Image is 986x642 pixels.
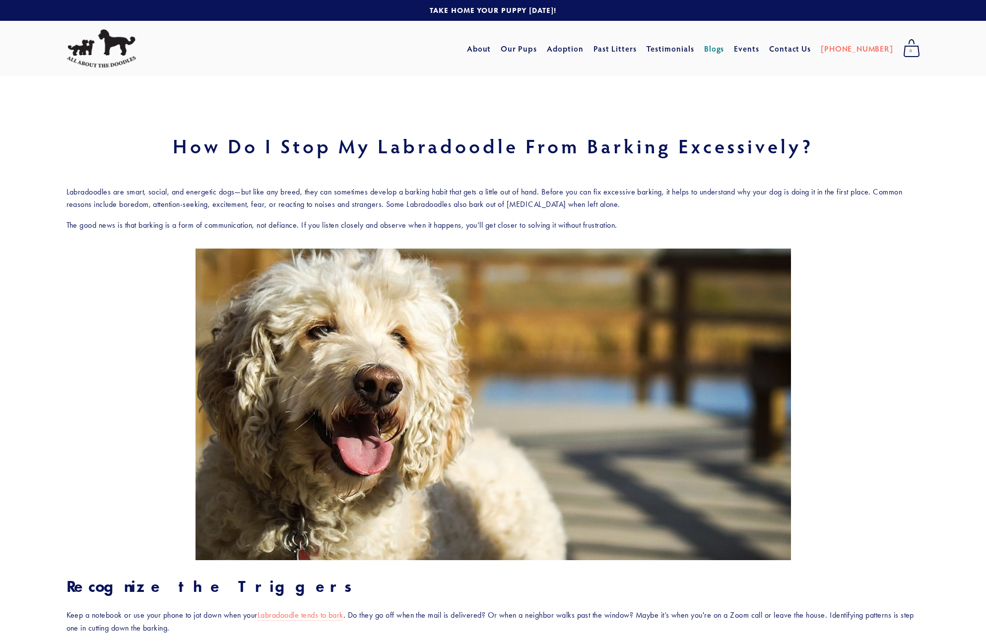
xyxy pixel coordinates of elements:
a: Contact Us [769,40,811,58]
a: [PHONE_NUMBER] [821,40,893,58]
strong: Recognize the Triggers [66,577,359,596]
span: 0 [903,45,920,58]
a: Our Pups [501,40,537,58]
p: Keep a notebook or use your phone to jot down when your . Do they go off when the mail is deliver... [66,609,920,634]
h1: How Do I Stop My Labradoodle from Barking Excessively? [66,136,920,156]
a: Testimonials [646,40,694,58]
img: All About The Doodles [66,29,136,68]
a: About [467,40,491,58]
a: Labradoodle tends to bark [258,610,343,621]
a: Blogs [704,40,724,58]
a: Past Litters [593,43,637,54]
a: Adoption [547,40,584,58]
p: Labradoodles are smart, social, and energetic dogs—but like any breed, they can sometimes develop... [66,186,920,211]
a: Events [734,40,759,58]
p: The good news is that barking is a form of communication, not defiance. If you listen closely and... [66,219,920,232]
a: 0 items in cart [898,36,925,61]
